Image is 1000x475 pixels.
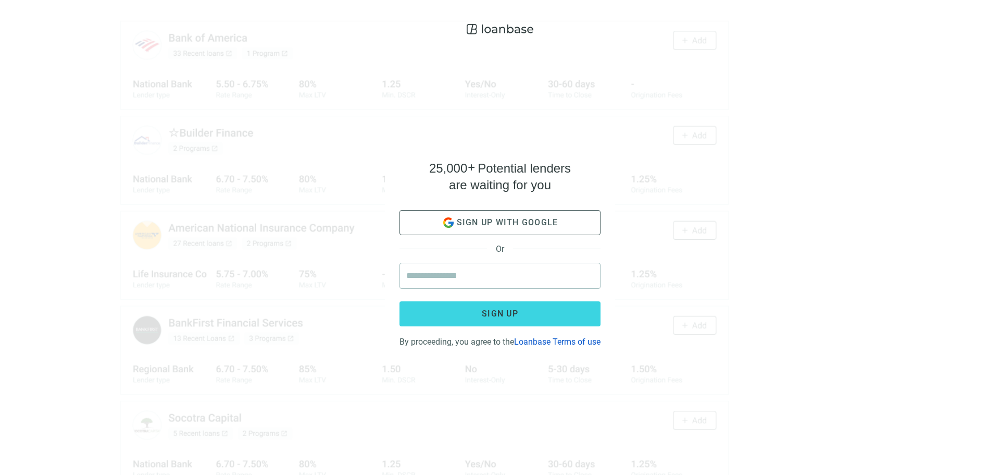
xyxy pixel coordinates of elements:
[468,160,475,174] span: +
[457,217,558,227] span: Sign up with google
[514,337,601,347] a: Loanbase Terms of use
[399,301,601,326] button: Sign up
[429,160,571,193] h4: Potential lenders are waiting for you
[399,335,601,347] div: By proceeding, you agree to the
[429,161,467,175] span: 25,000
[487,244,513,254] span: Or
[482,309,518,319] span: Sign up
[399,210,601,235] button: Sign up with google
